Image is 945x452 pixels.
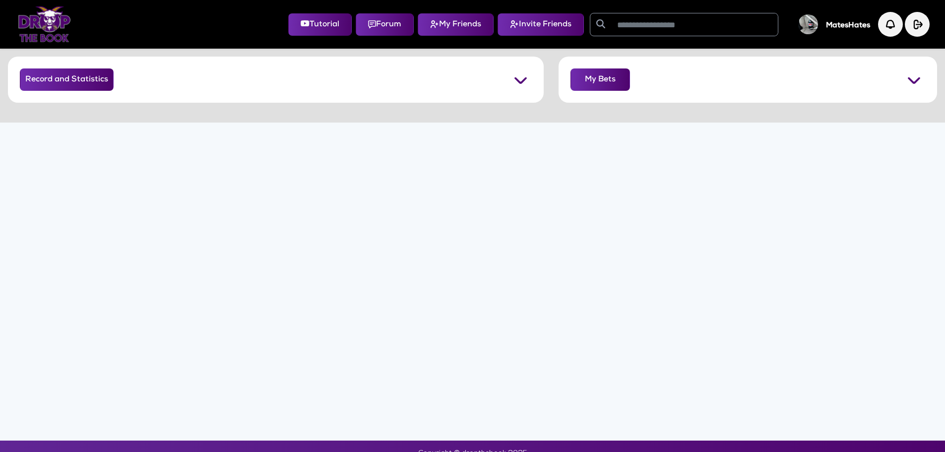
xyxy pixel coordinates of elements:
[356,13,414,36] button: Forum
[570,68,630,91] button: My Bets
[498,13,584,36] button: Invite Friends
[20,68,114,91] button: Record and Statistics
[418,13,494,36] button: My Friends
[826,21,870,30] h5: MatesHates
[18,6,71,42] img: Logo
[798,14,818,34] img: User
[288,13,352,36] button: Tutorial
[878,12,903,37] img: Notification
